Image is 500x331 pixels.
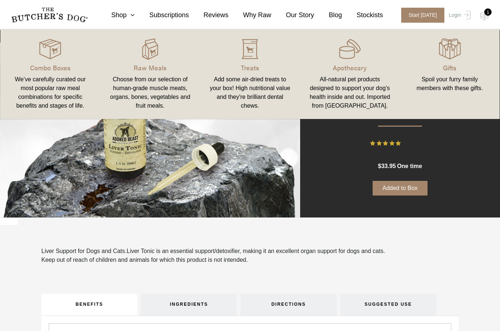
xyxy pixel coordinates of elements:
[97,10,135,20] a: Shop
[342,10,383,20] a: Stockists
[314,10,342,20] a: Blog
[100,37,200,112] a: Raw Meals Choose from our selection of human-grade muscle meats, organs, bones, vegetables and fr...
[340,294,436,316] a: SUGGESTED USE
[484,8,492,16] div: 1
[373,181,428,196] button: Added to Box
[209,63,291,72] p: Treats
[109,75,191,110] div: Choose from our selection of human-grade muscle meats, organs, bones, vegetables and fruit meals.
[209,75,291,110] div: Add some air-dried treats to your box! High nutritional value and they're brilliant dental chews.
[401,8,444,23] span: Start [DATE]
[480,11,489,21] img: TBD_Cart-Empty.png
[9,75,92,110] div: We’ve carefully curated our most popular raw meal combinations for specific benefits and stages o...
[200,37,300,112] a: Treats Add some air-dried treats to your box! High nutritional value and they're brilliant dental...
[370,138,430,149] button: Rated 5 out of 5 stars from 2 reviews. Jump to reviews.
[41,247,385,256] p: Liver Support for Dogs and Cats.Liver Tonic is an essential support/detoxifier, making it an exce...
[309,63,391,72] p: Apothecary
[404,138,430,149] span: 2 Reviews
[309,75,391,110] div: All-natural pet products designed to support your dog’s health inside and out. Imported from [GEO...
[408,75,491,93] div: Spoil your furry family members with these gifts.
[141,294,237,316] a: INGREDIENTS
[0,37,100,112] a: Combo Boxes We’ve carefully curated our most popular raw meal combinations for specific benefits ...
[240,294,336,316] a: DIRECTIONS
[189,10,228,20] a: Reviews
[271,10,314,20] a: Our Story
[109,63,191,72] p: Raw Meals
[135,10,189,20] a: Subscriptions
[397,163,422,169] span: one time
[394,8,447,23] a: Start [DATE]
[381,163,396,169] span: 33.95
[41,294,137,316] a: BENEFITS
[447,8,471,23] a: Login
[400,37,500,112] a: Gifts Spoil your furry family members with these gifts.
[378,163,381,169] span: $
[228,10,271,20] a: Why Raw
[300,37,400,112] a: Apothecary All-natural pet products designed to support your dog’s health inside and out. Importe...
[41,256,385,264] p: Keep out of reach of children and animals for which this product is not intended.
[9,63,92,72] p: Combo Boxes
[408,63,491,72] p: Gifts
